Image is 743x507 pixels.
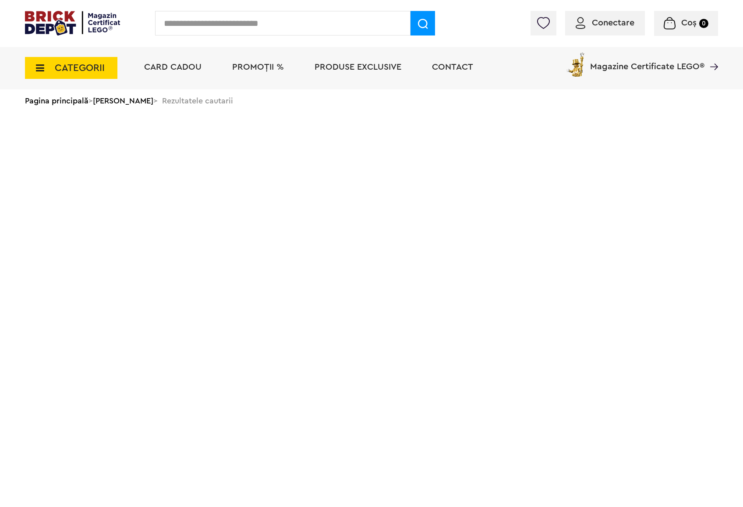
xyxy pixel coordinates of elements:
a: Card Cadou [144,63,202,71]
a: Magazine Certificate LEGO® [704,51,718,60]
a: Pagina principală [25,97,88,105]
span: Coș [681,18,697,27]
span: Magazine Certificate LEGO® [590,51,704,71]
div: > > Rezultatele cautarii [25,89,718,112]
a: PROMOȚII % [232,63,284,71]
span: Conectare [592,18,634,27]
a: Conectare [576,18,634,27]
span: CATEGORII [55,63,105,73]
small: 0 [699,19,708,28]
a: [PERSON_NAME] [93,97,153,105]
a: Contact [432,63,473,71]
a: Produse exclusive [315,63,401,71]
